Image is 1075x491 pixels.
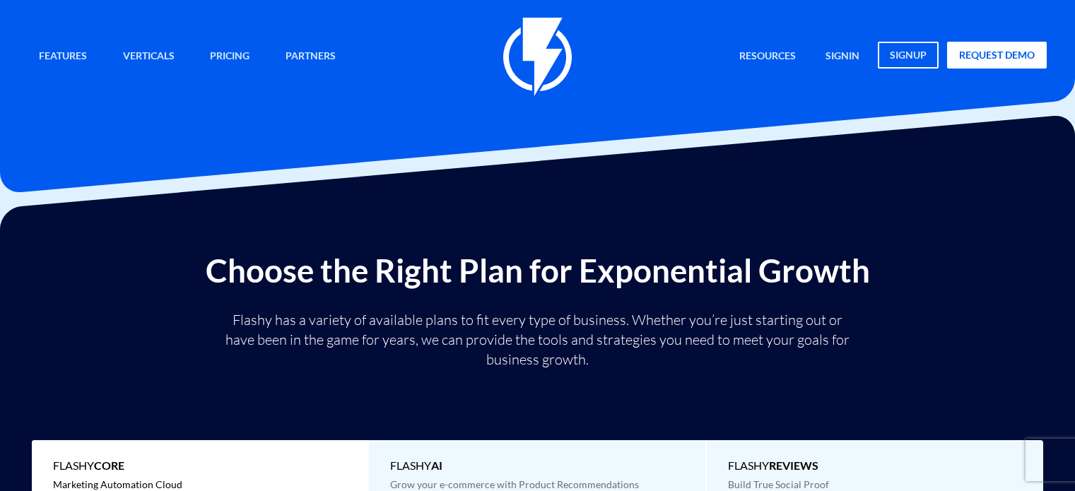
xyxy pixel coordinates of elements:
[275,42,346,72] a: Partners
[220,310,856,369] p: Flashy has a variety of available plans to fit every type of business. Whether you’re just starti...
[729,42,806,72] a: Resources
[390,478,639,490] span: Grow your e-commerce with Product Recommendations
[112,42,185,72] a: Verticals
[431,459,442,472] b: AI
[199,42,260,72] a: Pricing
[947,42,1047,69] a: request demo
[878,42,939,69] a: signup
[815,42,870,72] a: signin
[728,478,829,490] span: Build True Social Proof
[11,253,1064,288] h2: Choose the Right Plan for Exponential Growth
[390,458,683,474] span: Flashy
[53,478,182,490] span: Marketing Automation Cloud
[28,42,98,72] a: Features
[94,459,124,472] b: Core
[53,458,346,474] span: Flashy
[769,459,818,472] b: REVIEWS
[728,458,1023,474] span: Flashy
